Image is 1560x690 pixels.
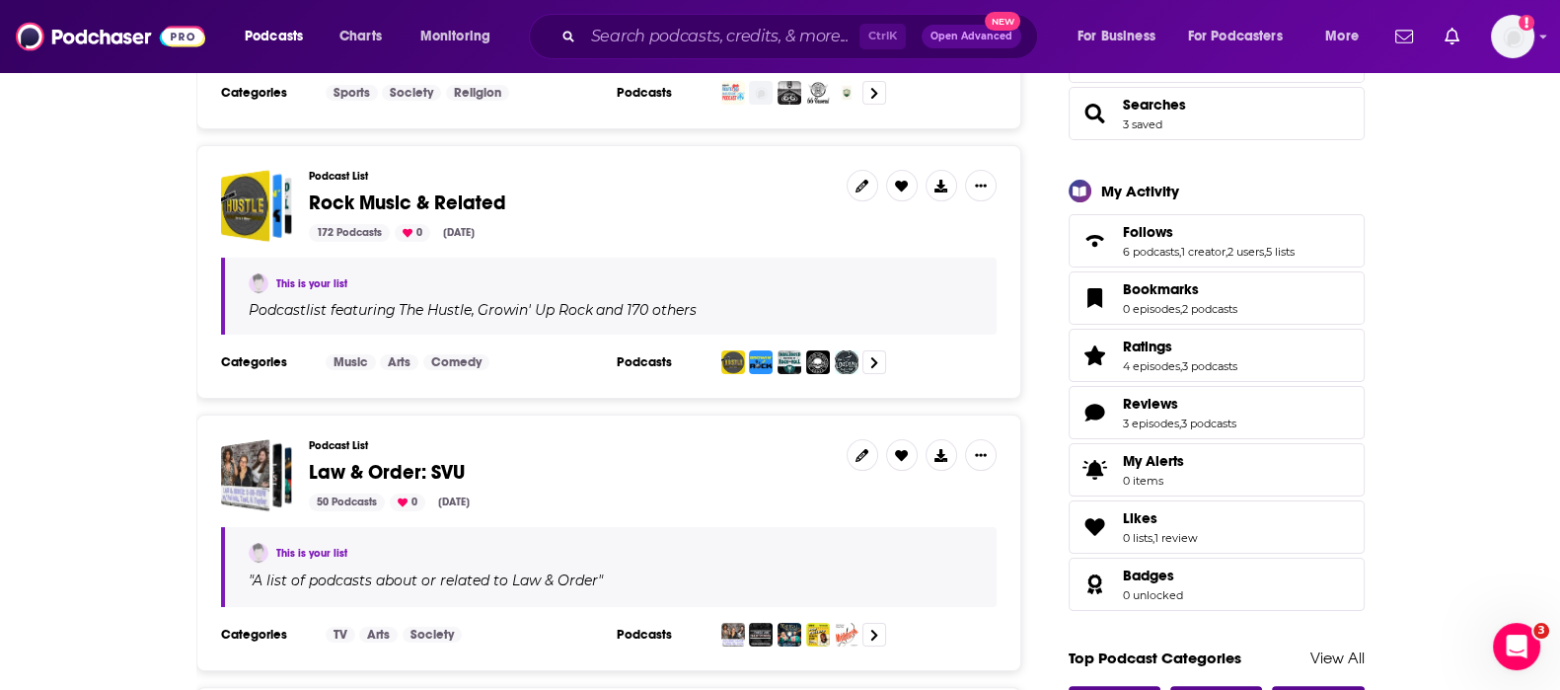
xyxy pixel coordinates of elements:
span: My Alerts [1123,452,1184,470]
button: open menu [1175,21,1311,52]
span: Podcasts [245,23,303,50]
div: [DATE] [430,494,478,511]
span: New [985,12,1020,31]
a: Society [403,627,462,643]
img: A Law and Order: SVU Podcast - Law and Order: S-Re-View [721,623,745,647]
a: The Hustle [396,302,472,318]
span: Follows [1069,214,1365,268]
a: 2 podcasts [1182,302,1237,316]
img: ...These Are Their Stories: The Law & Order Podcast [749,623,773,647]
span: Follows [1123,223,1173,241]
button: open menu [1064,21,1180,52]
a: 3 episodes [1123,417,1179,430]
a: 1 creator [1181,245,1226,259]
span: Rock Music & Related [309,191,506,215]
span: Bookmarks [1123,280,1199,298]
span: Searches [1069,87,1365,140]
a: Bookmarks [1123,280,1237,298]
img: Middlebrow [835,623,858,647]
a: Rock Music & Related [309,192,506,214]
a: 5 lists [1266,245,1295,259]
span: 3 [1533,623,1549,639]
a: 2 users [1227,245,1264,259]
span: Reviews [1123,395,1178,413]
img: Pop Culture Debate Club with Ronald Young Jr. [806,623,830,647]
img: Magical Rewind [778,623,801,647]
span: , [1226,245,1227,259]
a: Top Podcast Categories [1069,649,1241,667]
a: 1 review [1154,531,1198,545]
a: Likes [1123,509,1198,527]
img: The Rock and Roll Geek Show [806,350,830,374]
a: Comedy [423,354,489,370]
span: Ratings [1123,338,1172,355]
div: 50 Podcasts [309,494,385,511]
span: Open Advanced [930,32,1012,41]
button: Open AdvancedNew [922,25,1021,48]
div: Search podcasts, credits, & more... [548,14,1057,59]
a: Society [382,85,441,101]
a: 4 episodes [1123,359,1180,373]
div: 0 [395,224,430,242]
img: The Hustle [721,350,745,374]
img: Podchaser - Follow, Share and Rate Podcasts [16,18,205,55]
span: , [1180,302,1182,316]
span: For Business [1077,23,1155,50]
a: Likes [1076,513,1115,541]
a: Ratings [1123,338,1237,355]
span: Ratings [1069,329,1365,382]
svg: Add a profile image [1519,15,1534,31]
a: Rock Music & Related [221,170,293,242]
span: Badges [1123,567,1174,584]
div: [DATE] [435,224,483,242]
a: 0 lists [1123,531,1152,545]
a: Growin' Up Rock [475,302,593,318]
h3: Podcast List [309,439,831,452]
a: Follows [1076,227,1115,255]
img: Steve [249,543,268,563]
span: Law & Order: SVU [221,439,293,511]
a: 3 podcasts [1181,417,1236,430]
span: " " [249,572,603,589]
h3: Categories [221,627,310,643]
span: , [1179,417,1181,430]
span: Charts [339,23,382,50]
h3: Podcasts [617,627,706,643]
h3: Podcast List [309,170,831,183]
span: Badges [1069,558,1365,611]
div: My Activity [1101,182,1179,200]
button: open menu [231,21,329,52]
a: Show notifications dropdown [1387,20,1421,53]
h4: The Hustle [399,302,472,318]
h3: Categories [221,354,310,370]
a: Bookmarks [1076,284,1115,312]
img: The Loudini Rock and Roll Circus [835,350,858,374]
a: 3 saved [1123,117,1162,131]
h4: Growin' Up Rock [478,302,593,318]
a: TV [326,627,355,643]
a: This is your list [276,547,347,560]
div: 0 [390,494,425,511]
h3: Podcasts [617,85,706,101]
iframe: Intercom live chat [1493,623,1540,670]
span: For Podcasters [1188,23,1283,50]
button: open menu [407,21,516,52]
img: Route 66 Uncovered [806,81,830,105]
img: Route 66 Marathon Podcast [721,81,745,105]
a: Charts [327,21,394,52]
h3: Podcasts [617,354,706,370]
span: , [1152,531,1154,545]
span: My Alerts [1076,456,1115,484]
a: 3 podcasts [1182,359,1237,373]
a: My Alerts [1069,443,1365,497]
a: Ratings [1076,342,1115,369]
span: Reviews [1069,386,1365,439]
a: Badges [1076,571,1115,598]
a: Reviews [1123,395,1236,413]
span: Monitoring [420,23,490,50]
span: More [1325,23,1359,50]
